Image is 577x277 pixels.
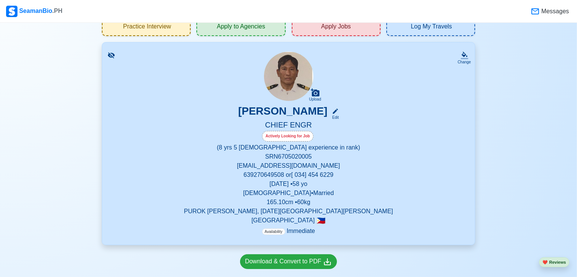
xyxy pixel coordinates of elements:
p: [DEMOGRAPHIC_DATA] • Married [111,189,466,198]
span: Log My Travels [411,23,452,32]
span: 🇵🇭 [316,217,326,224]
p: [DATE] • 58 yo [111,179,466,189]
div: Actively Looking for Job [262,131,313,142]
div: Download & Convert to PDF [245,257,332,266]
p: (8 yrs 5 [DEMOGRAPHIC_DATA] experience in rank) [111,143,466,152]
a: Download & Convert to PDF [240,254,337,269]
div: SeamanBio [6,6,62,17]
img: Logo [6,6,17,17]
span: Apply Jobs [321,23,351,32]
p: 639270649508 or[ 034] 454 6229 [111,170,466,179]
div: Upload [309,97,321,102]
p: 165.10 cm • 60 kg [111,198,466,207]
p: SRN 6705020005 [111,152,466,161]
span: Practice Interview [123,23,171,32]
span: Apply to Agencies [217,23,265,32]
div: Change [458,59,471,65]
span: .PH [52,8,63,14]
p: Immediate [262,227,315,236]
h5: CHIEF ENGR [111,120,466,131]
span: Availability [262,228,285,235]
h3: [PERSON_NAME] [238,105,327,120]
span: Messages [540,7,569,16]
p: PUROK [PERSON_NAME], [DATE][GEOGRAPHIC_DATA][PERSON_NAME] [111,207,466,216]
p: [EMAIL_ADDRESS][DOMAIN_NAME] [111,161,466,170]
span: heart [542,260,548,264]
button: heartReviews [539,257,569,268]
div: Edit [329,115,339,120]
p: [GEOGRAPHIC_DATA] [111,216,466,225]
